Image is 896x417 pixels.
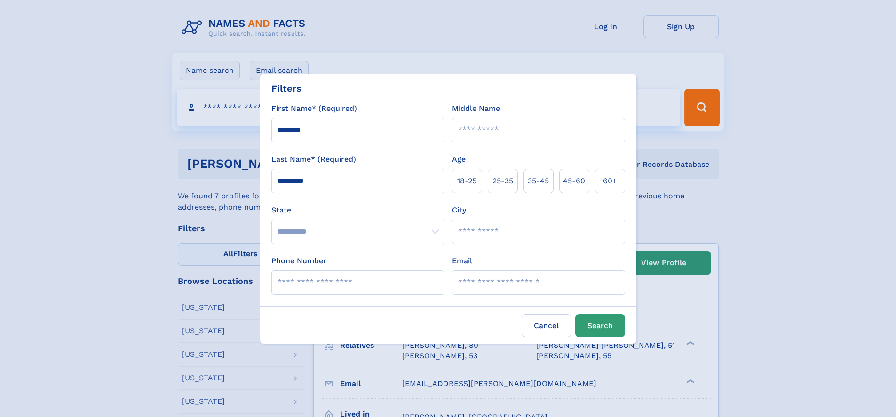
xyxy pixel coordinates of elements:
label: Middle Name [452,103,500,114]
span: 35‑45 [528,175,549,187]
label: Cancel [522,314,571,337]
label: Age [452,154,466,165]
label: Email [452,255,472,267]
div: Filters [271,81,301,95]
label: State [271,205,444,216]
button: Search [575,314,625,337]
span: 60+ [603,175,617,187]
label: Last Name* (Required) [271,154,356,165]
label: First Name* (Required) [271,103,357,114]
span: 25‑35 [492,175,513,187]
label: Phone Number [271,255,326,267]
span: 45‑60 [563,175,585,187]
label: City [452,205,466,216]
span: 18‑25 [457,175,476,187]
